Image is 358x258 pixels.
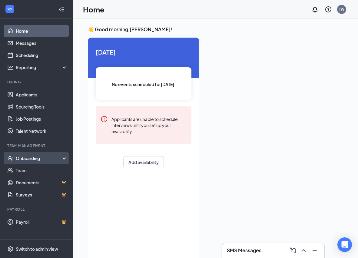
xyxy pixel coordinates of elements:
[16,176,68,189] a: DocumentsCrown
[289,247,297,254] svg: ComposeMessage
[7,6,13,12] svg: WorkstreamLogo
[111,116,187,134] div: Applicants are unable to schedule interviews until you set up your availability.
[96,47,191,57] span: [DATE]
[88,26,343,33] h3: 👋 Good morning, [PERSON_NAME] !
[7,79,66,85] div: Hiring
[7,155,13,161] svg: UserCheck
[337,237,352,252] div: Open Intercom Messenger
[16,113,68,125] a: Job Postings
[123,156,164,168] button: Add availability
[16,89,68,101] a: Applicants
[16,101,68,113] a: Sourcing Tools
[7,246,13,252] svg: Settings
[311,247,318,254] svg: Minimize
[299,246,309,255] button: ChevronUp
[16,155,62,161] div: Onboarding
[16,246,58,252] div: Switch to admin view
[16,189,68,201] a: SurveysCrown
[325,6,332,13] svg: QuestionInfo
[16,64,68,70] div: Reporting
[300,247,307,254] svg: ChevronUp
[311,6,319,13] svg: Notifications
[7,207,66,212] div: Payroll
[339,7,344,12] div: TW
[7,143,66,148] div: Team Management
[112,81,176,88] span: No events scheduled for [DATE] .
[58,6,65,12] svg: Collapse
[16,216,68,228] a: PayrollCrown
[16,49,68,61] a: Scheduling
[7,64,13,70] svg: Analysis
[288,246,298,255] button: ComposeMessage
[16,37,68,49] a: Messages
[16,125,68,137] a: Talent Network
[101,116,108,123] svg: Error
[227,247,261,254] h3: SMS Messages
[16,164,68,176] a: Team
[310,246,320,255] button: Minimize
[83,4,104,15] h1: Home
[16,25,68,37] a: Home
